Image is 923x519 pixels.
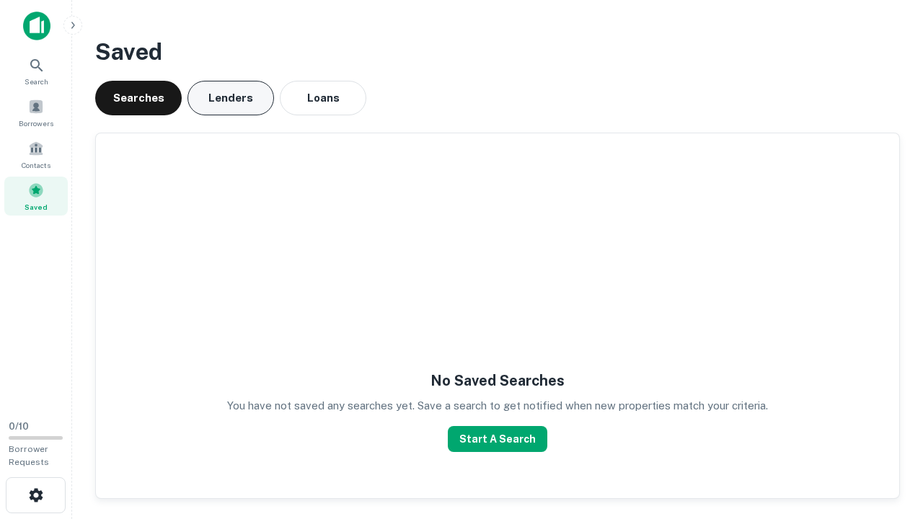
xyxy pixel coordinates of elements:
[851,404,923,473] iframe: Chat Widget
[280,81,366,115] button: Loans
[25,201,48,213] span: Saved
[4,93,68,132] a: Borrowers
[187,81,274,115] button: Lenders
[25,76,48,87] span: Search
[19,117,53,129] span: Borrowers
[9,421,29,432] span: 0 / 10
[95,35,900,69] h3: Saved
[23,12,50,40] img: capitalize-icon.png
[430,370,565,391] h5: No Saved Searches
[4,135,68,174] a: Contacts
[9,444,49,467] span: Borrower Requests
[95,81,182,115] button: Searches
[448,426,547,452] button: Start A Search
[4,51,68,90] a: Search
[227,397,768,414] p: You have not saved any searches yet. Save a search to get notified when new properties match your...
[22,159,50,171] span: Contacts
[4,177,68,216] a: Saved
